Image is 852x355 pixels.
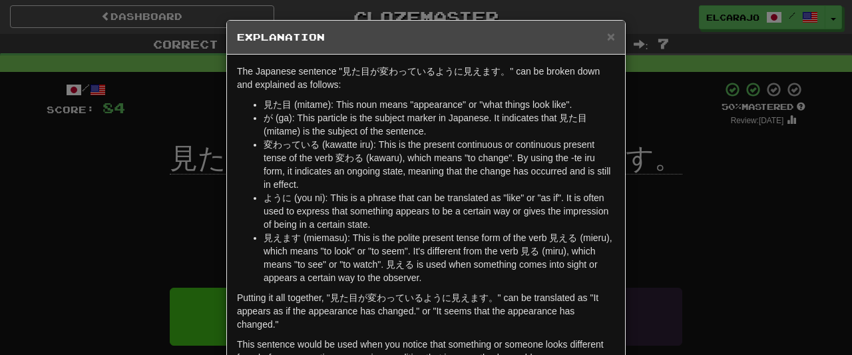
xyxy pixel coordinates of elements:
[264,191,615,231] li: ように (you ni): This is a phrase that can be translated as "like" or "as if". It is often used to e...
[237,291,615,331] p: Putting it all together, "見た目が変わっているように見えます。" can be translated as "It appears as if the appearan...
[607,29,615,43] button: Close
[264,231,615,284] li: 見えます (miemasu): This is the polite present tense form of the verb 見える (mieru), which means "to lo...
[237,65,615,91] p: The Japanese sentence "見た目が変わっているように見えます。" can be broken down and explained as follows:
[607,29,615,44] span: ×
[264,111,615,138] li: が (ga): This particle is the subject marker in Japanese. It indicates that 見た目 (mitame) is the su...
[264,138,615,191] li: 変わっている (kawatte iru): This is the present continuous or continuous present tense of the verb 変わる ...
[264,98,615,111] li: 見た目 (mitame): This noun means "appearance" or "what things look like".
[237,31,615,44] h5: Explanation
